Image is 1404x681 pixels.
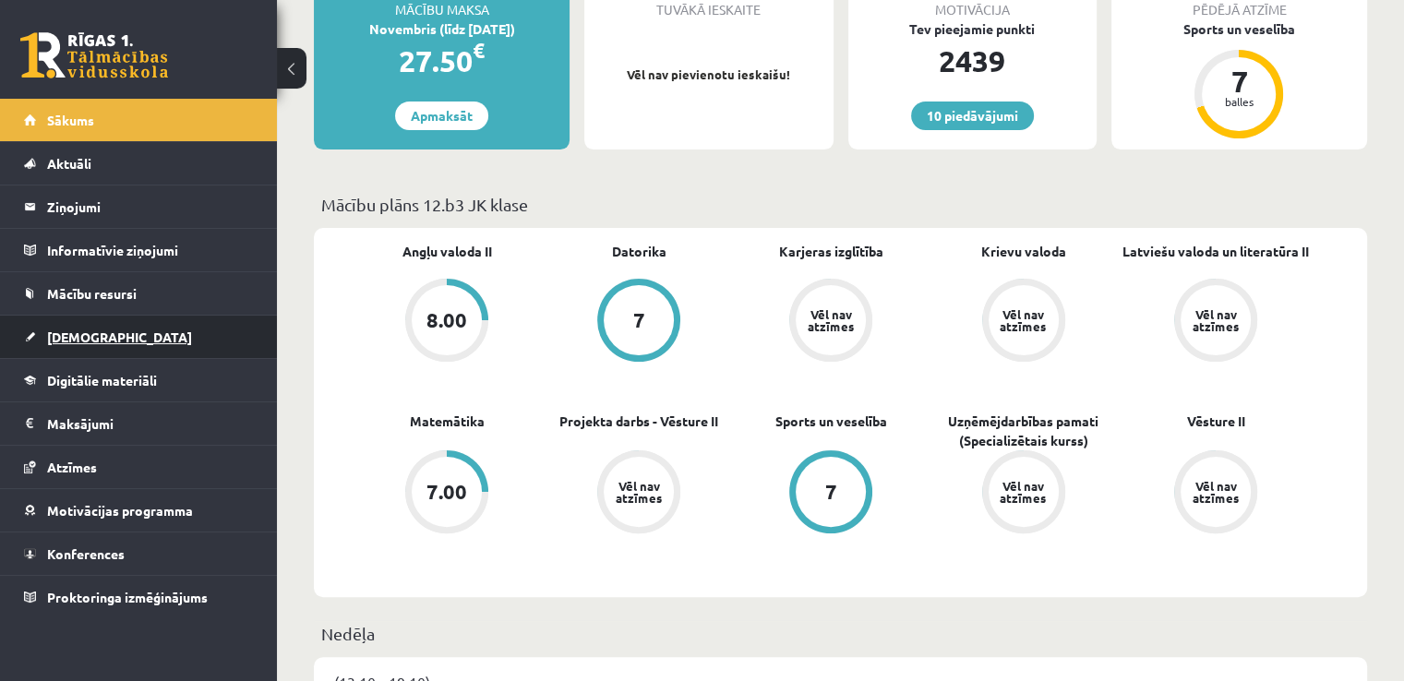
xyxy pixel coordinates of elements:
[543,279,735,365] a: 7
[1120,279,1312,365] a: Vēl nav atzīmes
[928,412,1120,450] a: Uzņēmējdarbības pamati (Specializētais kurss)
[47,502,193,519] span: Motivācijas programma
[1190,308,1242,332] div: Vēl nav atzīmes
[47,185,254,228] legend: Ziņojumi
[24,359,254,401] a: Digitālie materiāli
[321,192,1360,217] p: Mācību plāns 12.b3 JK klase
[735,450,927,537] a: 7
[426,482,467,502] div: 7.00
[24,576,254,618] a: Proktoringa izmēģinājums
[981,242,1066,261] a: Krievu valoda
[24,402,254,445] a: Maksājumi
[47,229,254,271] legend: Informatīvie ziņojumi
[543,450,735,537] a: Vēl nav atzīmes
[825,482,837,502] div: 7
[351,450,543,537] a: 7.00
[928,279,1120,365] a: Vēl nav atzīmes
[24,532,254,575] a: Konferences
[1190,480,1242,504] div: Vēl nav atzīmes
[47,402,254,445] legend: Maksājumi
[1120,450,1312,537] a: Vēl nav atzīmes
[24,99,254,141] a: Sākums
[911,102,1034,130] a: 10 piedāvājumi
[613,480,665,504] div: Vēl nav atzīmes
[47,285,137,302] span: Mācību resursi
[351,279,543,365] a: 8.00
[47,329,192,345] span: [DEMOGRAPHIC_DATA]
[1211,66,1266,96] div: 7
[24,489,254,532] a: Motivācijas programma
[47,459,97,475] span: Atzīmes
[928,450,1120,537] a: Vēl nav atzīmes
[47,589,208,605] span: Proktoringa izmēģinājums
[47,372,157,388] span: Digitālie materiāli
[24,142,254,185] a: Aktuāli
[410,412,485,431] a: Matemātika
[426,310,467,330] div: 8.00
[633,310,645,330] div: 7
[395,102,488,130] a: Apmaksāt
[47,545,125,562] span: Konferences
[1186,412,1244,431] a: Vēsture II
[1122,242,1309,261] a: Latviešu valoda un literatūra II
[735,279,927,365] a: Vēl nav atzīmes
[473,37,485,64] span: €
[24,446,254,488] a: Atzīmes
[779,242,883,261] a: Karjeras izglītība
[402,242,492,261] a: Angļu valoda II
[314,39,570,83] div: 27.50
[559,412,718,431] a: Projekta darbs - Vēsture II
[47,112,94,128] span: Sākums
[594,66,823,84] p: Vēl nav pievienotu ieskaišu!
[805,308,857,332] div: Vēl nav atzīmes
[321,621,1360,646] p: Nedēļa
[24,229,254,271] a: Informatīvie ziņojumi
[848,39,1097,83] div: 2439
[998,480,1050,504] div: Vēl nav atzīmes
[24,185,254,228] a: Ziņojumi
[24,272,254,315] a: Mācību resursi
[1211,96,1266,107] div: balles
[47,155,91,172] span: Aktuāli
[20,32,168,78] a: Rīgas 1. Tālmācības vidusskola
[848,19,1097,39] div: Tev pieejamie punkti
[24,316,254,358] a: [DEMOGRAPHIC_DATA]
[612,242,666,261] a: Datorika
[775,412,887,431] a: Sports un veselība
[314,19,570,39] div: Novembris (līdz [DATE])
[998,308,1050,332] div: Vēl nav atzīmes
[1111,19,1367,39] div: Sports un veselība
[1111,19,1367,141] a: Sports un veselība 7 balles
